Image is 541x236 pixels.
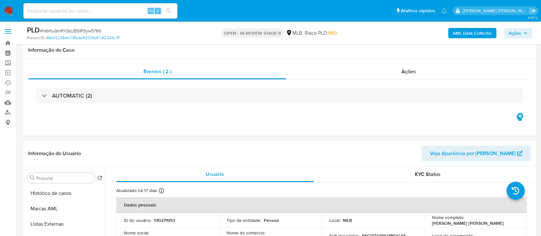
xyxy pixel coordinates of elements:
span: MID [328,29,337,37]
span: Risco PLD: [305,30,337,37]
p: Nome social : [124,230,149,236]
p: Tipo de entidade : [227,217,261,223]
span: Alt [148,8,153,14]
button: Veja Aparência por [PERSON_NAME] [422,146,531,161]
p: OPEN - IN REVIEW STAGE II [221,29,283,38]
span: KYC Status [415,170,441,178]
b: Person ID [27,35,45,41]
button: AML Data Collector [448,28,496,38]
button: Procurar [30,175,35,180]
p: alessandra.barbosa@mercadopago.com [463,8,528,14]
p: ID do usuário : [124,217,151,223]
p: Nome completo : [432,214,464,220]
div: AUTOMATIC (2) [36,88,523,103]
p: 510271953 [154,217,175,223]
a: Notificações [442,8,447,13]
button: search-icon [162,6,175,15]
th: Dados pessoais [116,197,527,213]
span: Atalhos rápidos [401,7,435,14]
p: MLB [343,217,352,223]
h1: Informação do Usuário [28,150,81,157]
span: Eventos ( 2 ) [143,68,171,75]
p: Local : [329,217,340,223]
span: Ações [401,68,416,75]
h1: Informação do Caso [28,47,531,53]
a: Sair [529,7,536,14]
b: AML Data Collector [453,28,492,38]
span: s [157,8,159,14]
button: Retornar ao pedido padrão [97,175,102,182]
input: Procurar [36,175,92,181]
h3: AUTOMATIC (2) [52,92,92,99]
button: Ações [504,28,532,38]
b: PLD [27,25,40,35]
span: Ações [509,28,521,38]
a: 48e25245efc785de3f200fa97df2434c [46,35,119,41]
span: Usuário [206,170,224,178]
p: Pessoa [264,217,279,223]
p: Atualizado há 17 dias [116,188,157,194]
input: Pesquise usuários ou casos... [23,7,177,15]
span: Veja Aparência por [PERSON_NAME] [430,146,516,161]
button: Listas Externas [25,216,105,232]
button: Histórico de casos [25,186,105,201]
div: MLB [286,30,302,37]
p: [PERSON_NAME] [PERSON_NAME] [432,220,504,226]
span: # N6rfiuGmPXSdJBS1P3yw5769 [40,28,101,34]
button: Marcas AML [25,201,105,216]
p: Nome do comércio : [227,230,265,236]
